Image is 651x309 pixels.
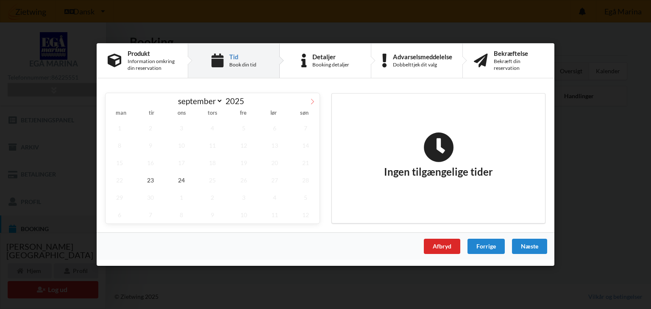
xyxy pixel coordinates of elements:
span: september 29, 2025 [106,189,134,206]
span: september 16, 2025 [136,154,164,171]
input: Year [223,96,251,106]
span: september 21, 2025 [292,154,320,171]
span: september 17, 2025 [167,154,195,171]
div: Booking detaljer [312,61,349,68]
div: Book din tid [229,61,256,68]
span: søn [289,111,320,116]
span: september 18, 2025 [199,154,227,171]
span: oktober 3, 2025 [230,189,258,206]
span: oktober 5, 2025 [292,189,320,206]
span: september 8, 2025 [106,137,134,154]
span: september 7, 2025 [292,119,320,137]
span: september 26, 2025 [230,171,258,189]
span: oktober 10, 2025 [230,206,258,223]
span: tors [197,111,228,116]
span: september 22, 2025 [106,171,134,189]
span: september 14, 2025 [292,137,320,154]
div: Information omkring din reservation [128,58,177,72]
h2: Ingen tilgængelige tider [384,132,493,179]
span: september 11, 2025 [199,137,227,154]
div: Dobbelttjek dit valg [393,61,452,68]
span: september 4, 2025 [199,119,227,137]
div: Bekræft din reservation [494,58,543,72]
span: september 24, 2025 [167,171,195,189]
span: september 12, 2025 [230,137,258,154]
span: oktober 12, 2025 [292,206,320,223]
div: Bekræftelse [494,50,543,57]
div: Forrige [467,239,505,254]
span: september 15, 2025 [106,154,134,171]
span: fre [228,111,259,116]
span: oktober 7, 2025 [136,206,164,223]
select: Month [174,96,223,106]
div: Detaljer [312,53,349,60]
span: september 23, 2025 [136,171,164,189]
div: Advarselsmeddelelse [393,53,452,60]
span: september 3, 2025 [167,119,195,137]
div: Tid [229,53,256,60]
span: oktober 4, 2025 [261,189,289,206]
span: september 1, 2025 [106,119,134,137]
span: september 28, 2025 [292,171,320,189]
span: ons [167,111,197,116]
span: oktober 9, 2025 [199,206,227,223]
span: man [106,111,136,116]
span: september 19, 2025 [230,154,258,171]
span: september 25, 2025 [199,171,227,189]
span: september 10, 2025 [167,137,195,154]
span: september 2, 2025 [136,119,164,137]
span: september 20, 2025 [261,154,289,171]
span: tir [136,111,167,116]
span: lør [259,111,289,116]
div: Afbryd [424,239,460,254]
div: Næste [512,239,547,254]
span: september 9, 2025 [136,137,164,154]
span: september 6, 2025 [261,119,289,137]
div: Produkt [128,50,177,57]
span: oktober 1, 2025 [167,189,195,206]
span: september 13, 2025 [261,137,289,154]
span: september 30, 2025 [136,189,164,206]
span: oktober 6, 2025 [106,206,134,223]
span: september 27, 2025 [261,171,289,189]
span: oktober 11, 2025 [261,206,289,223]
span: oktober 2, 2025 [199,189,227,206]
span: september 5, 2025 [230,119,258,137]
span: oktober 8, 2025 [167,206,195,223]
